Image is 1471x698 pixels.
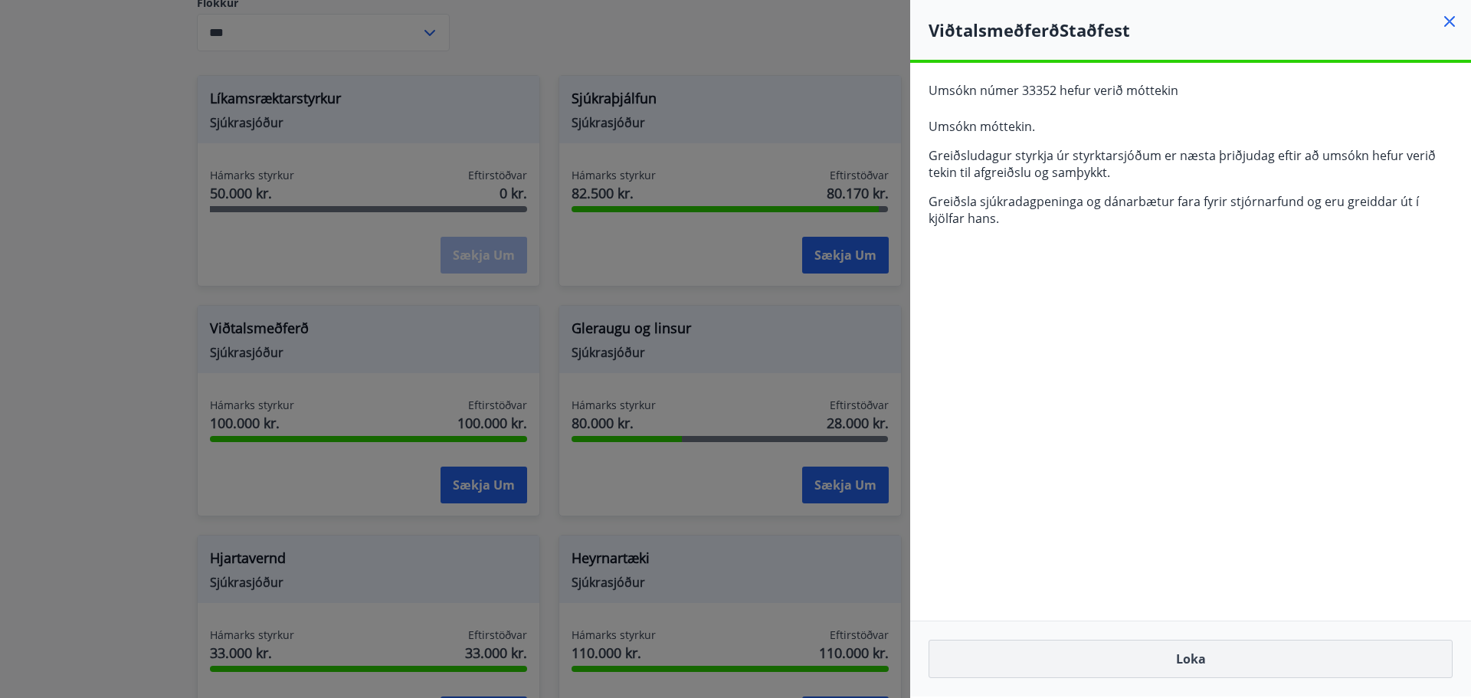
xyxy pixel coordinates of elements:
span: Umsókn númer 33352 hefur verið móttekin [929,82,1178,99]
button: Loka [929,640,1453,678]
h4: Viðtalsmeðferð Staðfest [929,18,1471,41]
p: Umsókn móttekin. [929,118,1453,135]
p: Greiðsla sjúkradagpeninga og dánarbætur fara fyrir stjórnarfund og eru greiddar út í kjölfar hans. [929,193,1453,227]
p: Greiðsludagur styrkja úr styrktarsjóðum er næsta þriðjudag eftir að umsókn hefur verið tekin til ... [929,147,1453,181]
